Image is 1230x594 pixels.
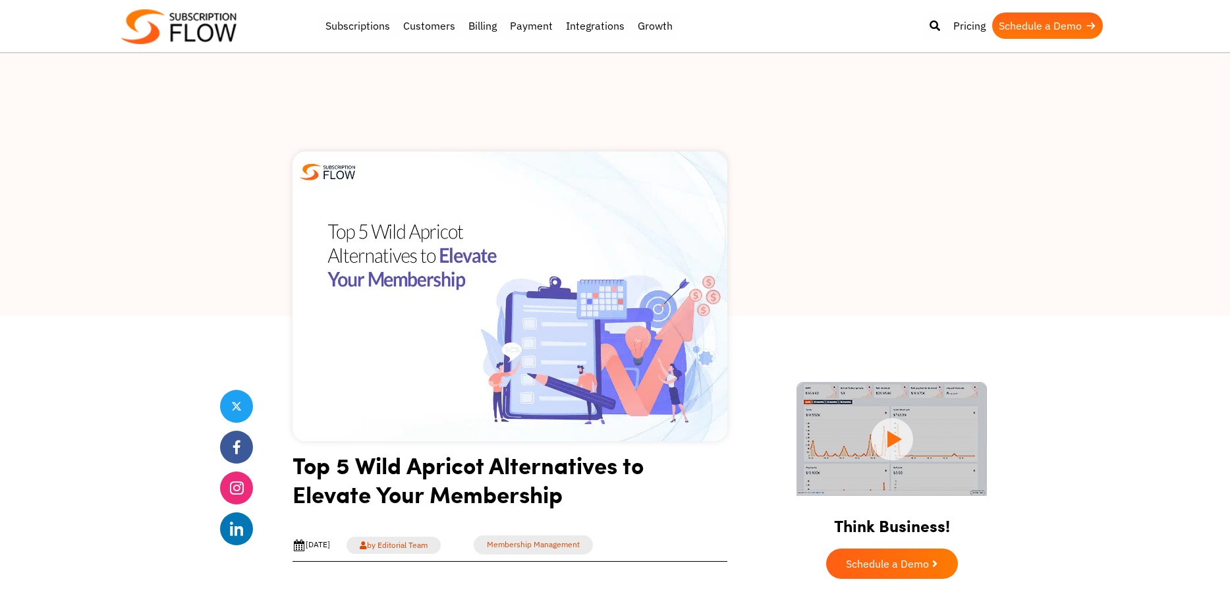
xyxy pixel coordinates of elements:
[347,537,441,554] a: by Editorial Team
[797,382,987,496] img: intro video
[559,13,631,39] a: Integrations
[631,13,679,39] a: Growth
[319,13,397,39] a: Subscriptions
[293,539,330,552] div: [DATE]
[293,151,727,441] img: Wild Apricot Alternatives
[846,558,929,569] span: Schedule a Demo
[293,450,727,518] h1: Top 5 Wild Apricot Alternatives to Elevate Your Membership
[462,13,503,39] a: Billing
[773,500,1011,542] h2: Think Business!
[826,549,958,579] a: Schedule a Demo
[992,13,1103,39] a: Schedule a Demo
[474,535,593,554] a: Membership Management
[947,13,992,39] a: Pricing
[503,13,559,39] a: Payment
[121,9,237,44] img: Subscriptionflow
[397,13,462,39] a: Customers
